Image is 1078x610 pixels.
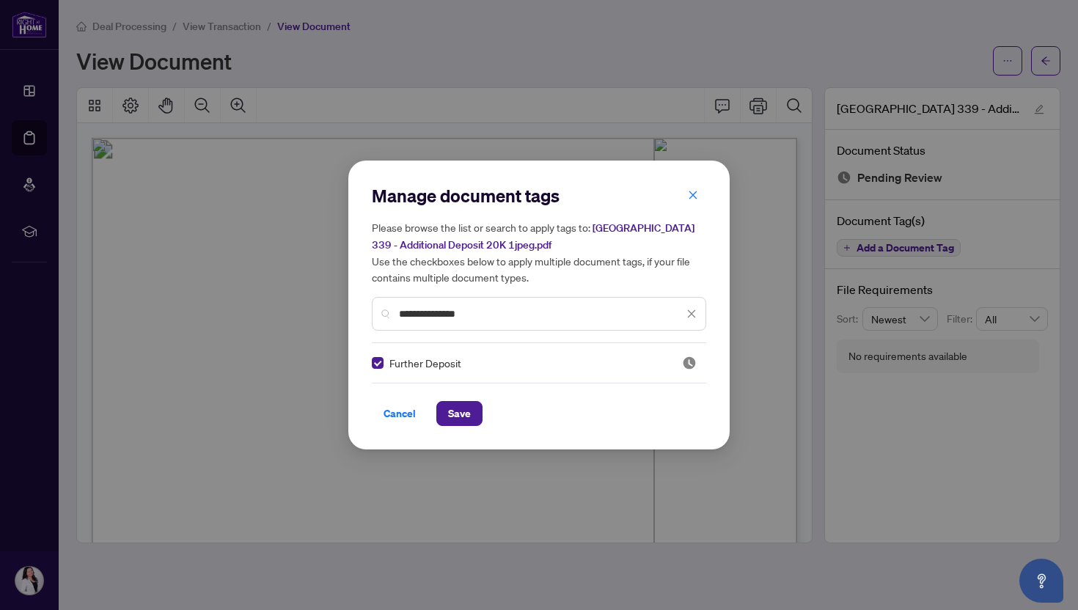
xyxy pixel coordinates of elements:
button: Save [436,401,483,426]
span: close [688,190,698,200]
span: Pending Review [682,356,697,370]
span: close [686,309,697,319]
span: Save [448,402,471,425]
h2: Manage document tags [372,184,706,207]
span: Cancel [384,402,416,425]
button: Open asap [1019,559,1063,603]
span: Further Deposit [389,355,461,371]
img: status [682,356,697,370]
h5: Please browse the list or search to apply tags to: Use the checkboxes below to apply multiple doc... [372,219,706,285]
button: Cancel [372,401,428,426]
